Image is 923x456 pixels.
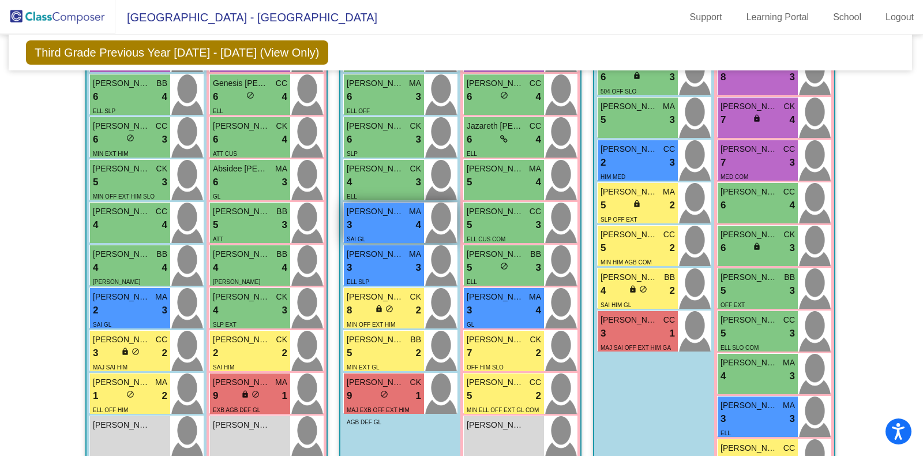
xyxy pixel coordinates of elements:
span: ELL [93,65,103,72]
a: Learning Portal [737,8,819,27]
span: lock [121,347,129,356]
span: 1 [282,388,287,403]
span: CK [410,163,421,175]
span: 8 [347,303,352,318]
span: 4 [416,218,421,233]
span: 3 [790,283,795,298]
span: 4 [213,260,218,275]
span: MAJ EXB OFF EXT HIM AGB DEF GL [347,407,410,425]
span: 5 [467,175,472,190]
span: CK [530,334,541,346]
span: BB [784,271,795,283]
span: ELL CUS COM [467,236,505,242]
span: [PERSON_NAME] [467,163,524,175]
span: 2 [670,241,675,256]
span: BB [410,334,421,346]
span: HIM MED [601,174,625,180]
span: 3 [282,218,287,233]
span: 5 [467,218,472,233]
span: ELL [347,193,357,200]
span: [PERSON_NAME] [467,419,524,431]
span: 2 [416,346,421,361]
span: 4 [93,218,98,233]
span: [PERSON_NAME] [467,291,524,303]
span: CK [276,291,287,303]
span: Jazareth [PERSON_NAME] [467,120,524,132]
span: SLP [347,151,358,157]
span: [PERSON_NAME] [93,419,151,431]
span: ATT [213,236,223,242]
span: CK [410,376,421,388]
span: [PERSON_NAME] [601,271,658,283]
span: 3 [790,412,795,427]
a: Support [681,8,731,27]
span: lock [375,305,383,313]
span: 3 [416,175,421,190]
span: 2 [601,155,606,170]
span: MA [783,399,795,412]
span: CK [784,229,795,241]
span: [PERSON_NAME] [721,186,778,198]
span: CC [530,205,541,218]
span: 2 [536,388,541,403]
span: 4 [282,89,287,104]
span: 3 [536,260,541,275]
span: BB [276,205,287,218]
span: SLP EXT [213,322,237,328]
span: [PERSON_NAME] [93,376,151,388]
span: MA [409,77,421,89]
span: [PERSON_NAME] [721,229,778,241]
span: [PERSON_NAME] [601,100,658,113]
span: [PERSON_NAME] [347,77,404,89]
span: 6 [93,89,98,104]
span: MA [663,186,675,198]
span: ELL [467,279,477,285]
span: [PERSON_NAME] [93,279,140,285]
span: [PERSON_NAME] [347,163,404,175]
span: 3 [670,70,675,85]
span: [PERSON_NAME] [347,291,404,303]
span: SAI HIM [213,364,234,371]
span: 3 [790,155,795,170]
span: MA [409,248,421,260]
span: 3 [416,260,421,275]
span: 4 [347,175,352,190]
span: 3 [467,303,472,318]
span: 3 [790,70,795,85]
span: CC [530,376,541,388]
span: lock [633,200,641,208]
span: 1 [416,388,421,403]
span: CC [156,120,167,132]
span: CC [530,77,541,89]
span: [PERSON_NAME] [721,442,778,454]
span: CC [156,205,167,218]
span: 6 [213,89,218,104]
span: MIN HIM AGB COM [601,259,652,266]
span: [PERSON_NAME] [601,143,658,155]
span: 6 [601,70,606,85]
span: [PERSON_NAME] [721,271,778,283]
span: CK [156,163,167,175]
span: SAI HIM GL [601,302,631,308]
span: 6 [721,241,726,256]
span: 4 [282,260,287,275]
span: GL [213,193,220,200]
span: 3 [536,218,541,233]
span: 5 [601,241,606,256]
span: do_not_disturb_alt [126,390,134,398]
span: 3 [347,218,352,233]
span: MA [155,376,167,388]
span: 3 [282,303,287,318]
span: lock [633,72,641,80]
span: 4 [282,132,287,147]
span: 3 [162,132,167,147]
span: do_not_disturb_alt [380,390,388,398]
span: 2 [162,388,167,403]
span: [PERSON_NAME] [347,376,404,388]
span: 2 [213,346,218,361]
span: [PERSON_NAME] [213,376,271,388]
span: 3 [721,412,726,427]
span: CC [663,143,675,155]
span: [PERSON_NAME] [467,77,524,89]
span: 4 [790,198,795,213]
